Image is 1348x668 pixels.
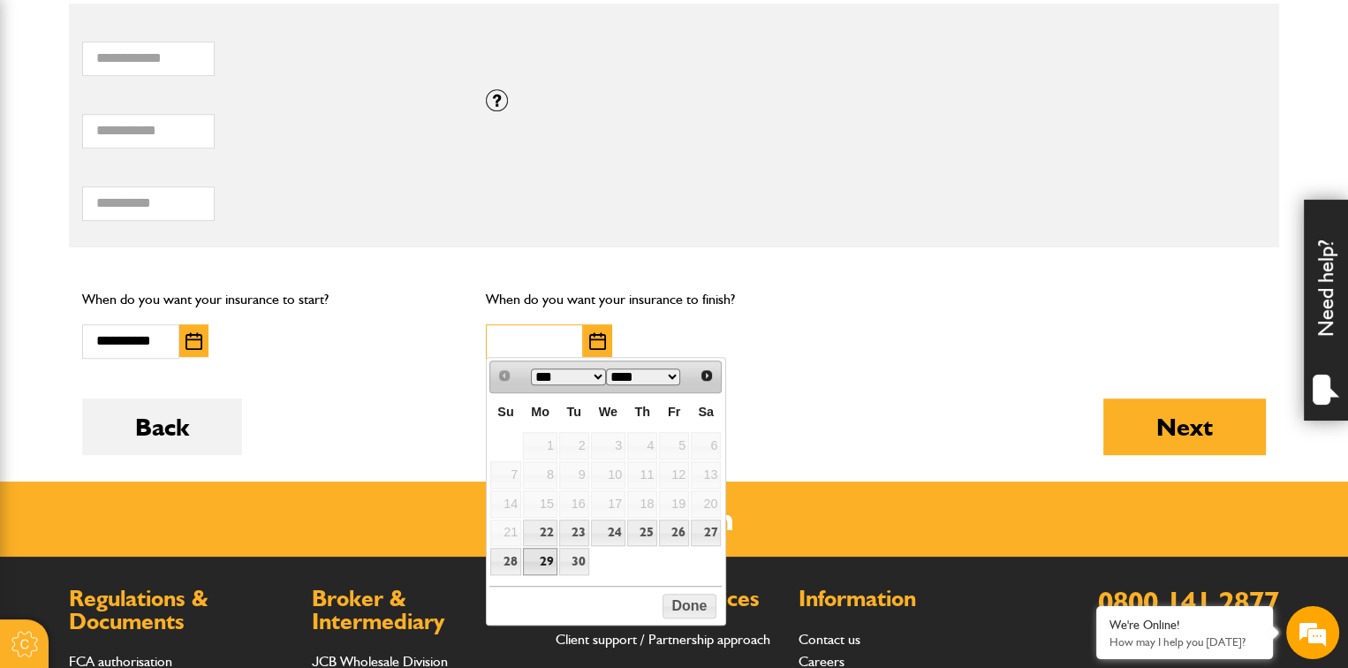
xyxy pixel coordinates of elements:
[23,216,322,254] input: Enter your email address
[591,520,625,547] a: 24
[290,9,332,51] div: Minimize live chat window
[663,594,716,619] button: Done
[23,268,322,307] input: Enter your phone number
[523,548,557,575] a: 29
[634,405,650,419] span: Thursday
[186,332,202,350] img: Choose date
[82,399,242,455] button: Back
[312,588,537,633] h2: Broker & Intermediary
[668,405,680,419] span: Friday
[23,320,322,529] textarea: Type your message and hit 'Enter'
[490,548,521,575] a: 28
[523,520,557,547] a: 22
[240,544,321,568] em: Start Chat
[691,520,721,547] a: 27
[599,405,617,419] span: Wednesday
[1109,635,1260,649] p: How may I help you today?
[694,363,720,389] a: Next
[486,288,863,311] p: When do you want your insurance to finish?
[1098,584,1279,619] a: 0800 141 2877
[556,631,770,648] a: Client support / Partnership approach
[698,405,714,419] span: Saturday
[589,332,606,350] img: Choose date
[23,163,322,202] input: Enter your last name
[700,368,714,383] span: Next
[69,588,294,633] h2: Regulations & Documents
[1304,200,1348,421] div: Need help?
[531,405,549,419] span: Monday
[659,520,689,547] a: 26
[799,631,860,648] a: Contact us
[627,520,657,547] a: 25
[559,520,589,547] a: 23
[799,588,1024,611] h2: Information
[559,548,589,575] a: 30
[1109,618,1260,633] div: We're Online!
[30,98,74,123] img: d_20077148190_company_1631870298795_20077148190
[497,405,513,419] span: Sunday
[92,99,297,122] div: Chat with us now
[566,405,581,419] span: Tuesday
[1103,399,1266,455] button: Next
[82,288,459,311] p: When do you want your insurance to start?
